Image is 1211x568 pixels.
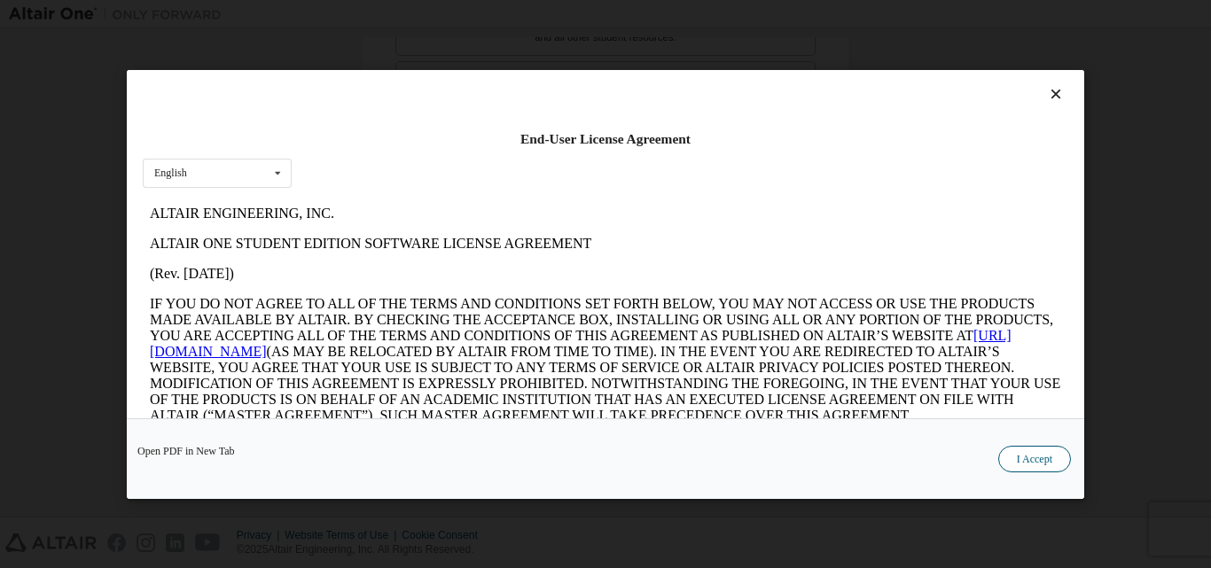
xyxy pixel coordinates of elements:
p: This Altair One Student Edition Software License Agreement (“Agreement”) is between Altair Engine... [7,239,918,303]
div: End-User License Agreement [143,130,1068,148]
div: English [154,167,187,178]
a: Open PDF in New Tab [137,445,235,455]
p: (Rev. [DATE]) [7,67,918,83]
p: ALTAIR ONE STUDENT EDITION SOFTWARE LICENSE AGREEMENT [7,37,918,53]
p: IF YOU DO NOT AGREE TO ALL OF THE TERMS AND CONDITIONS SET FORTH BELOW, YOU MAY NOT ACCESS OR USE... [7,97,918,225]
button: I Accept [998,445,1071,471]
p: ALTAIR ENGINEERING, INC. [7,7,918,23]
a: [URL][DOMAIN_NAME] [7,129,869,160]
